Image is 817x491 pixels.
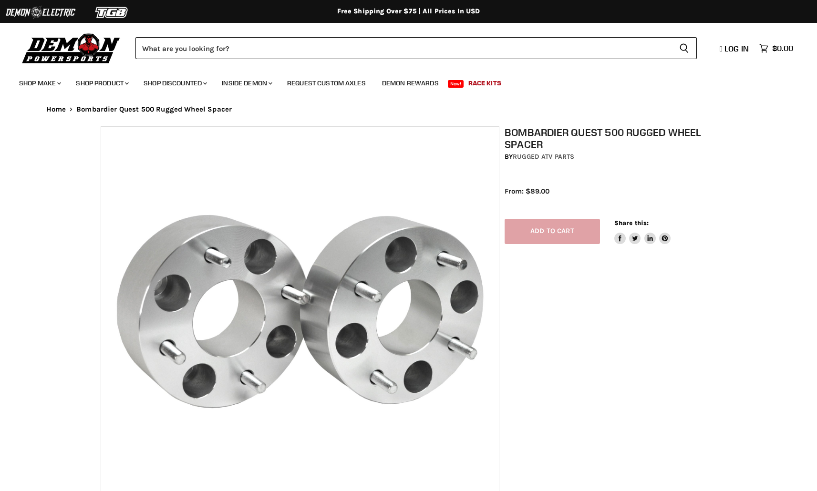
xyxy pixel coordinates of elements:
[461,73,508,93] a: Race Kits
[505,152,722,162] div: by
[27,7,790,16] div: Free Shipping Over $75 | All Prices In USD
[505,126,722,150] h1: Bombardier Quest 500 Rugged Wheel Spacer
[772,44,793,53] span: $0.00
[19,31,124,65] img: Demon Powersports
[135,37,672,59] input: Search
[76,3,148,21] img: TGB Logo 2
[135,37,697,59] form: Product
[715,44,755,53] a: Log in
[614,219,649,226] span: Share this:
[724,44,749,53] span: Log in
[672,37,697,59] button: Search
[5,3,76,21] img: Demon Electric Logo 2
[215,73,278,93] a: Inside Demon
[46,105,66,113] a: Home
[280,73,373,93] a: Request Custom Axles
[505,187,549,195] span: From: $89.00
[69,73,134,93] a: Shop Product
[375,73,446,93] a: Demon Rewards
[513,153,574,161] a: Rugged ATV Parts
[448,80,464,88] span: New!
[614,219,671,244] aside: Share this:
[27,105,790,113] nav: Breadcrumbs
[76,105,232,113] span: Bombardier Quest 500 Rugged Wheel Spacer
[12,73,67,93] a: Shop Make
[12,70,791,93] ul: Main menu
[136,73,213,93] a: Shop Discounted
[755,41,798,55] a: $0.00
